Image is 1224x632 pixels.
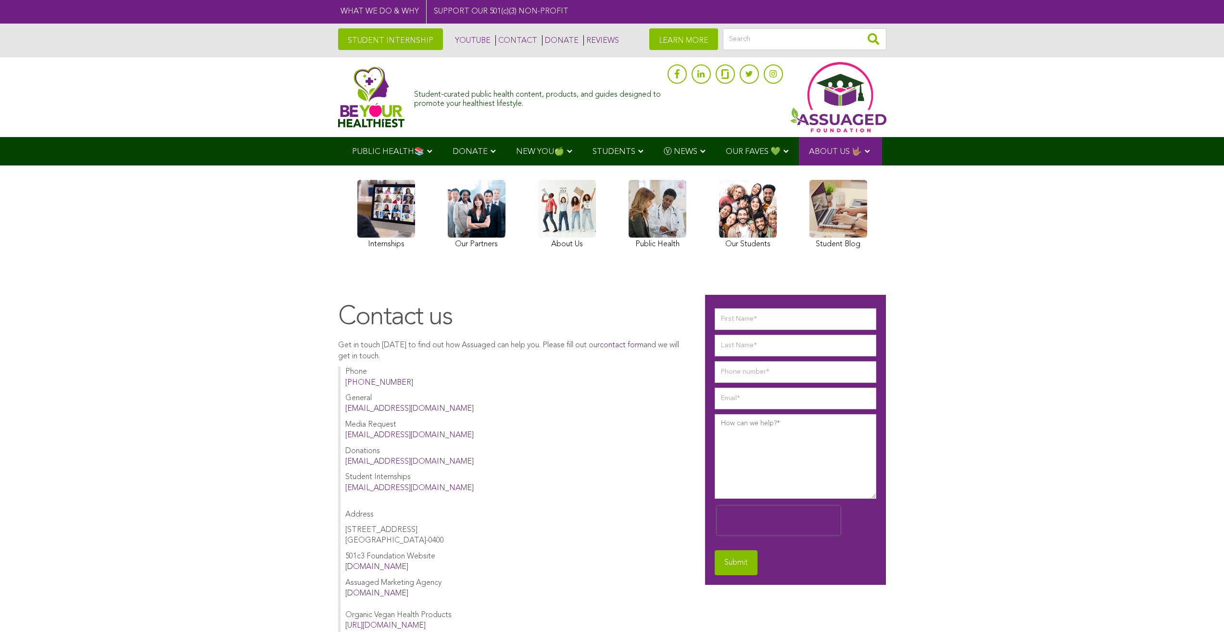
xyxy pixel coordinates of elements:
span: NEW YOU🍏 [516,148,564,156]
a: [PHONE_NUMBER] [345,379,413,387]
a: DONATE [542,35,579,46]
span: Ⓥ NEWS [664,148,697,156]
p: Get in touch [DATE] to find out how Assuaged can help you. Please fill out our and we will get in... [338,340,686,362]
p: [STREET_ADDRESS] [GEOGRAPHIC_DATA]-0400 [345,525,686,546]
span: OUR FAVES 💚 [726,148,781,156]
span: ABOUT US 🤟🏽 [809,148,862,156]
p: 501c3 Foundation Website [345,551,686,573]
p: Student Internships [345,472,686,493]
p: Donations [345,446,686,468]
input: Last Name* [715,335,876,356]
input: First Name* [715,308,876,330]
a: REVIEWS [583,35,619,46]
a: LEARN MORE [649,28,718,50]
a: [EMAIL_ADDRESS][DOMAIN_NAME] [345,405,474,413]
a: [EMAIL_ADDRESS][DOMAIN_NAME] [345,431,474,439]
span: STUDENTS [593,148,635,156]
input: Submit [715,550,757,575]
input: Phone number* [715,361,876,383]
a: contact form [600,341,644,349]
img: glassdoor [721,69,728,79]
input: Email* [715,388,876,409]
h1: Contact us [338,302,686,333]
a: [URL][DOMAIN_NAME] [345,622,426,630]
p: Phone [345,367,686,388]
p: Media Request [345,419,686,441]
div: Student-curated public health content, products, and guides designed to promote your healthiest l... [414,86,662,109]
p: Address [345,498,686,520]
p: General [345,393,686,415]
a: CONTACT [495,35,537,46]
a: STUDENT INTERNSHIP [338,28,443,50]
input: Search [723,28,886,50]
span: DONATE [453,148,488,156]
iframe: reCAPTCHA [717,506,840,535]
a: YOUTUBE [453,35,491,46]
img: Assuaged App [790,62,886,132]
img: Assuaged [338,66,405,127]
a: [EMAIL_ADDRESS][DOMAIN_NAME] [345,484,474,492]
a: [EMAIL_ADDRESS][DOMAIN_NAME] [345,458,474,466]
span: PUBLIC HEALTH📚 [352,148,424,156]
iframe: Chat Widget [1176,586,1224,632]
a: [DOMAIN_NAME] [345,563,408,571]
div: Navigation Menu [338,137,886,165]
a: [DOMAIN_NAME] [345,590,408,597]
